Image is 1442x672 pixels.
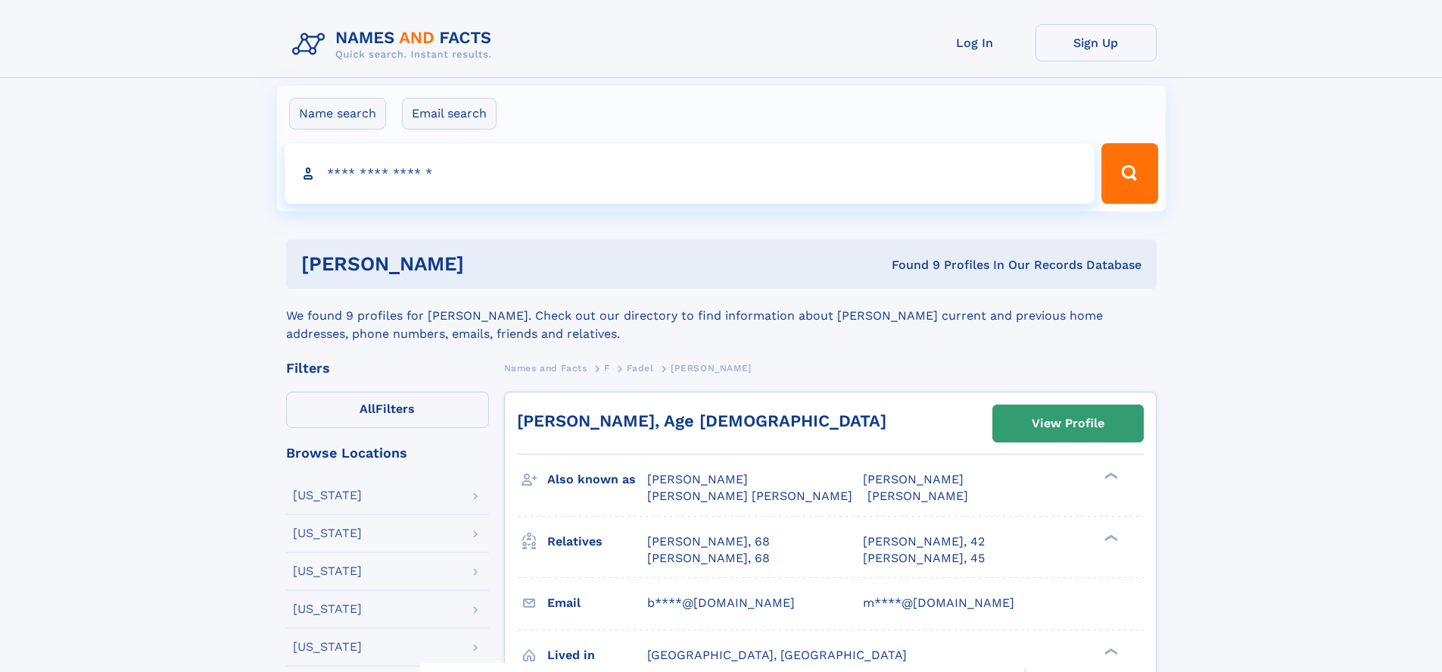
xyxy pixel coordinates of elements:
[547,529,647,555] h3: Relatives
[677,257,1141,273] div: Found 9 Profiles In Our Records Database
[293,603,362,615] div: [US_STATE]
[517,411,886,430] a: [PERSON_NAME], Age [DEMOGRAPHIC_DATA]
[402,98,497,130] label: Email search
[1036,24,1157,61] a: Sign Up
[863,550,985,567] a: [PERSON_NAME], 45
[286,24,504,65] img: Logo Names and Facts
[504,358,587,377] a: Names and Facts
[627,358,653,377] a: Fadel
[547,642,647,668] h3: Lived in
[286,446,489,460] div: Browse Locations
[647,489,852,503] span: [PERSON_NAME] [PERSON_NAME]
[1032,406,1104,441] div: View Profile
[647,550,770,567] a: [PERSON_NAME], 68
[286,392,489,428] label: Filters
[647,533,770,550] a: [PERSON_NAME], 68
[547,467,647,492] h3: Also known as
[289,98,386,130] label: Name search
[647,472,748,486] span: [PERSON_NAME]
[647,648,907,662] span: [GEOGRAPHIC_DATA], [GEOGRAPHIC_DATA]
[914,24,1036,61] a: Log In
[604,363,610,374] span: F
[293,527,362,539] div: [US_STATE]
[627,363,653,374] span: Fadel
[285,143,1095,204] input: search input
[604,358,610,377] a: F
[867,489,968,503] span: [PERSON_NAME]
[1101,471,1119,481] div: ❯
[360,402,375,416] span: All
[293,489,362,502] div: [US_STATE]
[301,255,678,273] h1: [PERSON_NAME]
[293,641,362,653] div: [US_STATE]
[286,361,489,375] div: Filters
[1101,646,1119,656] div: ❯
[293,565,362,577] div: [US_STATE]
[286,289,1157,343] div: We found 9 profiles for [PERSON_NAME]. Check out our directory to find information about [PERSON_...
[863,533,985,550] a: [PERSON_NAME], 42
[863,472,964,486] span: [PERSON_NAME]
[993,405,1143,442] a: View Profile
[1101,533,1119,542] div: ❯
[671,363,752,374] span: [PERSON_NAME]
[547,590,647,616] h3: Email
[1101,143,1157,204] button: Search Button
